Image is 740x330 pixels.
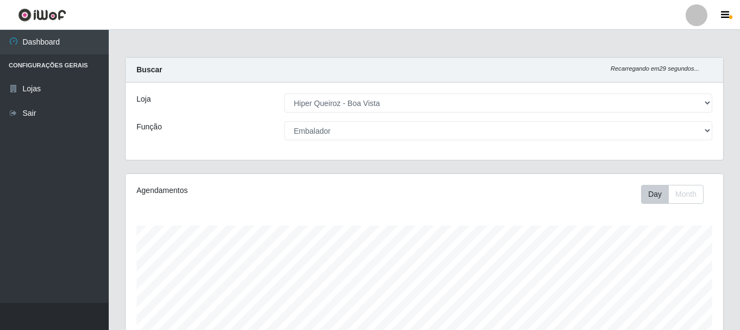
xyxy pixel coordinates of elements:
[18,8,66,22] img: CoreUI Logo
[136,185,367,196] div: Agendamentos
[641,185,704,204] div: First group
[668,185,704,204] button: Month
[641,185,669,204] button: Day
[611,65,699,72] i: Recarregando em 29 segundos...
[136,94,151,105] label: Loja
[136,121,162,133] label: Função
[641,185,712,204] div: Toolbar with button groups
[136,65,162,74] strong: Buscar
